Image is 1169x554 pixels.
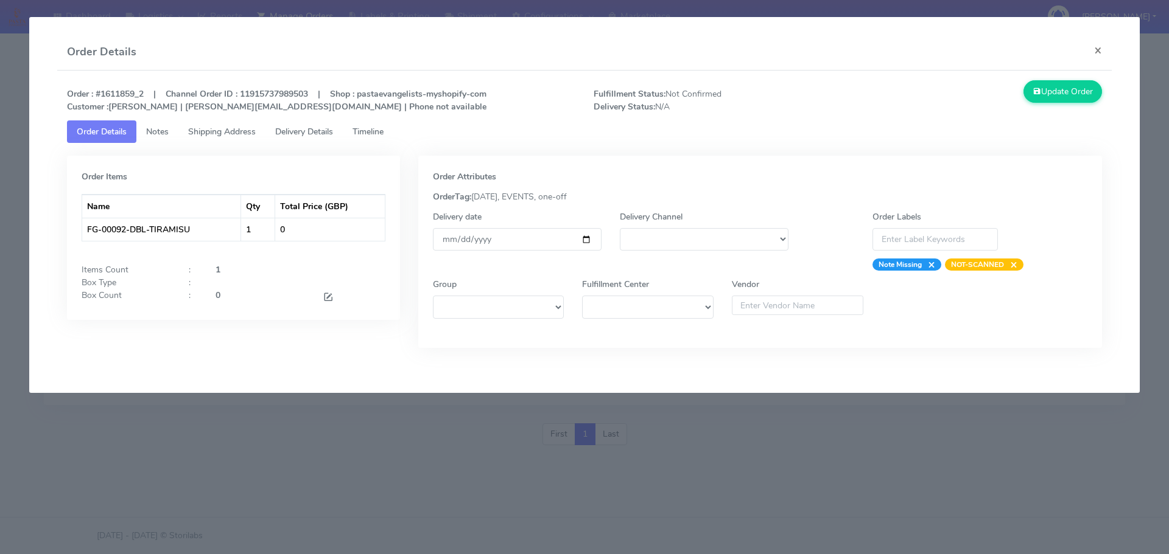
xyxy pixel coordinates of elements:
[216,264,220,275] strong: 1
[732,278,759,291] label: Vendor
[72,263,180,276] div: Items Count
[82,171,127,182] strong: Order Items
[433,210,482,223] label: Delivery date
[180,263,206,276] div: :
[241,195,275,218] th: Qty
[922,258,935,271] span: ×
[67,88,486,113] strong: Order : #1611859_2 | Channel Order ID : 11915737989503 | Shop : pastaevangelists-myshopify-com [P...
[67,101,108,113] strong: Customer :
[77,126,127,137] span: Order Details
[424,190,1097,203] div: [DATE], EVENTS, one-off
[872,210,921,223] label: Order Labels
[72,276,180,289] div: Box Type
[582,278,649,291] label: Fulfillment Center
[879,260,922,269] strong: Note Missing
[353,126,384,137] span: Timeline
[67,44,136,60] h4: Order Details
[241,218,275,241] td: 1
[72,289,180,305] div: Box Count
[82,195,241,218] th: Name
[188,126,256,137] span: Shipping Address
[180,289,206,305] div: :
[1023,80,1103,103] button: Update Order
[180,276,206,289] div: :
[1084,34,1112,66] button: Close
[216,289,220,301] strong: 0
[433,278,457,291] label: Group
[951,260,1004,269] strong: NOT-SCANNED
[275,195,385,218] th: Total Price (GBP)
[872,228,998,251] input: Enter Label Keywords
[584,88,848,113] span: Not Confirmed N/A
[732,296,863,315] input: Enter Vendor Name
[433,191,471,203] strong: OrderTag:
[594,101,655,113] strong: Delivery Status:
[67,120,1103,143] ul: Tabs
[594,88,665,100] strong: Fulfillment Status:
[146,126,169,137] span: Notes
[1004,258,1017,271] span: ×
[82,218,241,241] td: FG-00092-DBL-TIRAMISU
[620,210,683,223] label: Delivery Channel
[275,126,333,137] span: Delivery Details
[275,218,385,241] td: 0
[433,171,496,182] strong: Order Attributes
